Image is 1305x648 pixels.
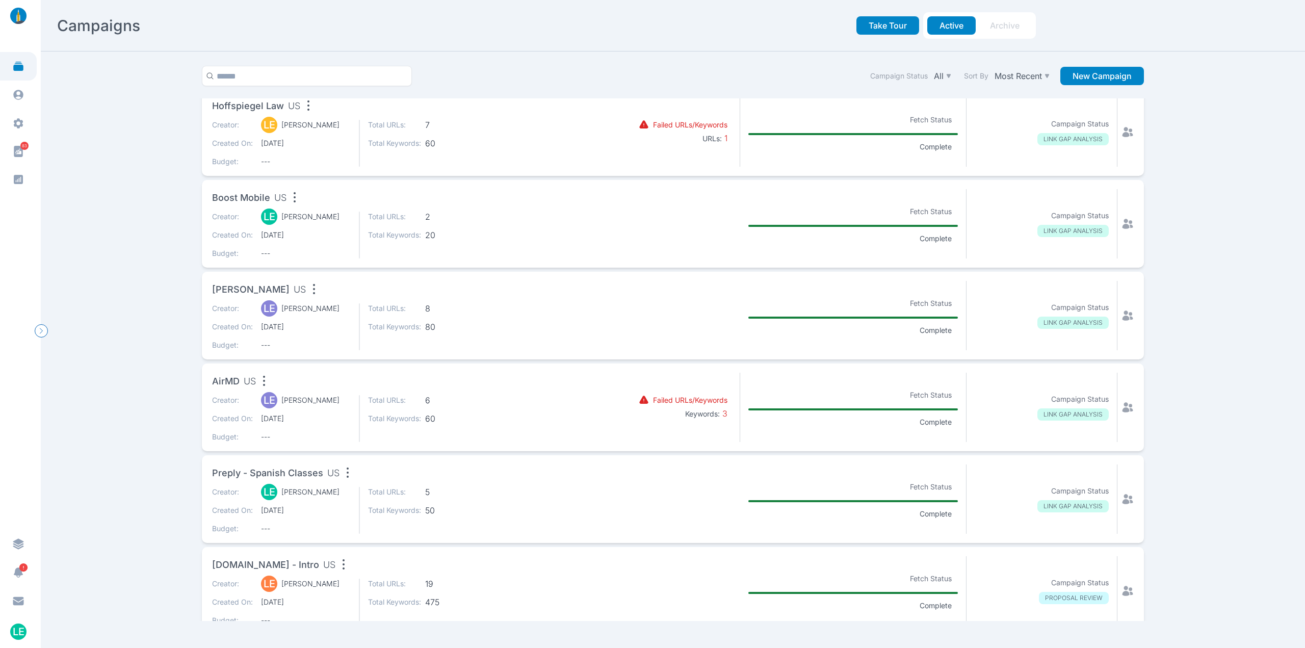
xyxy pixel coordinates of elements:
div: LE [261,392,277,408]
p: Total Keywords: [368,230,421,240]
p: Created On: [212,138,253,148]
span: 83 [20,142,29,150]
p: Creator: [212,395,253,405]
p: Total Keywords: [368,413,421,424]
p: LINK GAP ANALYSIS [1037,133,1109,145]
p: Fetch Status [904,113,958,127]
p: Total URLs: [368,579,421,589]
span: 5 [425,487,478,497]
span: US [288,99,300,113]
p: LINK GAP ANALYSIS [1037,317,1109,329]
p: Creator: [212,487,253,497]
b: URLs: [702,134,722,143]
p: Total Keywords: [368,322,421,332]
p: [PERSON_NAME] [281,303,340,314]
span: 475 [425,597,478,607]
p: Campaign Status [1051,394,1109,404]
p: Total URLs: [368,212,421,222]
span: 60 [425,413,478,424]
p: Complete [913,234,958,244]
p: Fetch Status [904,204,958,219]
label: Sort By [964,71,988,81]
p: Created On: [212,413,253,424]
span: --- [261,432,351,442]
span: Boost Mobile [212,191,270,205]
p: Most Recent [995,71,1042,81]
p: [PERSON_NAME] [281,212,340,222]
span: --- [261,615,351,626]
span: 50 [425,505,478,515]
span: 3 [720,408,727,419]
label: Campaign Status [870,71,928,81]
div: LE [261,484,277,500]
p: Total URLs: [368,303,421,314]
span: 60 [425,138,478,148]
span: [DOMAIN_NAME] - Intro [212,558,319,572]
p: Complete [913,509,958,519]
p: Creator: [212,212,253,222]
span: --- [261,340,351,350]
h2: Campaigns [57,16,140,35]
div: LE [261,300,277,317]
p: Created On: [212,597,253,607]
span: 20 [425,230,478,240]
p: Total URLs: [368,395,421,405]
p: Total Keywords: [368,138,421,148]
button: Archive [978,16,1032,35]
p: Campaign Status [1051,119,1109,129]
span: [DATE] [261,138,351,148]
p: Campaign Status [1051,578,1109,588]
p: Creator: [212,120,253,130]
button: Active [927,16,976,35]
p: Created On: [212,322,253,332]
p: Complete [913,417,958,427]
button: Take Tour [856,16,919,35]
button: New Campaign [1060,67,1144,85]
span: US [244,374,256,388]
span: [DATE] [261,597,351,607]
p: [PERSON_NAME] [281,120,340,130]
p: Total URLs: [368,487,421,497]
span: 1 [722,133,727,143]
p: Budget: [212,248,253,258]
p: Created On: [212,230,253,240]
p: Complete [913,601,958,611]
p: Budget: [212,524,253,534]
span: [DATE] [261,230,351,240]
div: LE [261,209,277,225]
p: Budget: [212,157,253,167]
p: [PERSON_NAME] [281,487,340,497]
div: LE [261,117,277,133]
p: Campaign Status [1051,302,1109,313]
img: linklaunch_small.2ae18699.png [6,8,31,24]
p: Fetch Status [904,296,958,310]
p: Fetch Status [904,572,958,586]
span: [DATE] [261,413,351,424]
span: AirMD [212,374,240,388]
span: US [294,282,306,297]
p: [PERSON_NAME] [281,395,340,405]
p: Total Keywords: [368,597,421,607]
span: --- [261,157,351,167]
span: 6 [425,395,478,405]
p: Created On: [212,505,253,515]
p: Failed URLs/Keywords [653,395,727,405]
span: 2 [425,212,478,222]
p: Campaign Status [1051,486,1109,496]
b: Keywords: [685,409,720,418]
p: Budget: [212,340,253,350]
span: --- [261,248,351,258]
span: Preply - Spanish Classes [212,466,323,480]
span: [DATE] [261,505,351,515]
button: All [932,69,954,83]
p: PROPOSAL REVIEW [1039,592,1109,604]
span: 7 [425,120,478,130]
p: Complete [913,142,958,152]
span: [PERSON_NAME] [212,282,290,297]
p: Campaign Status [1051,211,1109,221]
span: US [323,558,335,572]
p: Failed URLs/Keywords [653,120,727,130]
span: Hoffspiegel Law [212,99,284,113]
span: 19 [425,579,478,589]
